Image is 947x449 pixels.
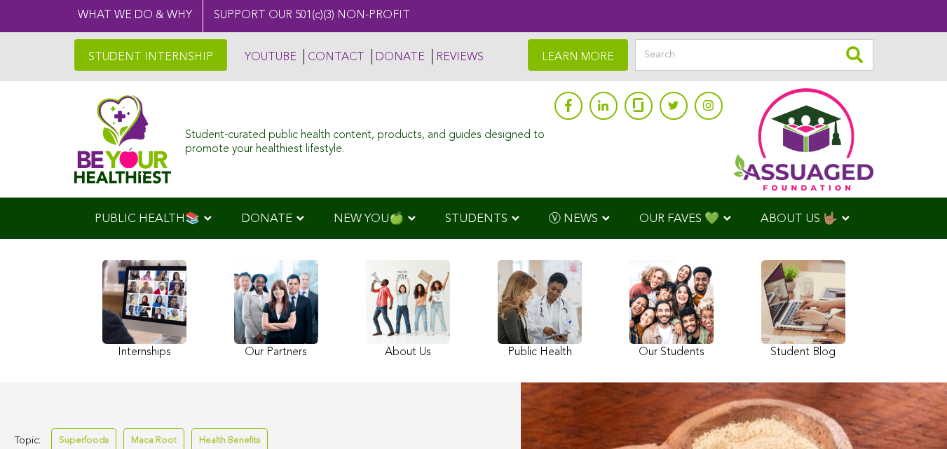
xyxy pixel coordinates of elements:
[334,213,404,225] span: NEW YOU🍏
[733,88,873,191] img: Assuaged App
[241,49,297,64] a: YOUTUBE
[445,213,507,225] span: STUDENTS
[185,122,547,156] div: Student-curated public health content, products, and guides designed to promote your healthiest l...
[74,198,873,239] div: Navigation Menu
[635,39,873,71] input: Search
[372,49,425,64] a: DONATE
[639,213,719,225] span: OUR FAVES 💚
[74,39,227,71] a: STUDENT INTERNSHIP
[761,213,838,225] span: ABOUT US 🤟🏽
[432,49,484,64] a: REVIEWS
[549,213,598,225] span: Ⓥ NEWS
[528,39,628,71] a: LEARN MORE
[877,382,947,449] iframe: Chat Widget
[95,213,200,225] span: PUBLIC HEALTH📚
[74,95,172,184] img: Assuaged
[241,213,292,225] span: DONATE
[633,98,643,112] img: glassdoor
[304,49,365,64] a: CONTACT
